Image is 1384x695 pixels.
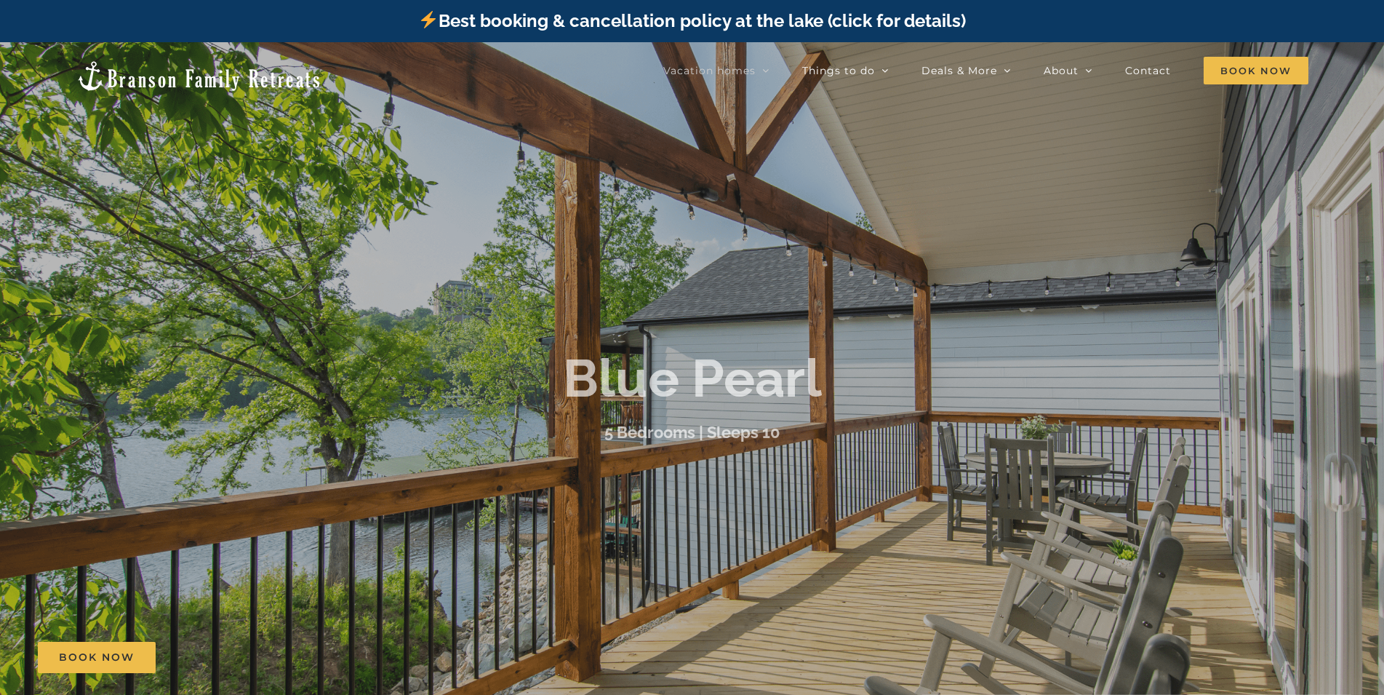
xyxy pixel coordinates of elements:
a: Things to do [802,56,889,85]
span: Book Now [1204,57,1308,84]
img: ⚡️ [420,11,437,28]
a: Deals & More [921,56,1011,85]
span: About [1044,65,1079,76]
b: Blue Pearl [563,347,822,409]
a: Best booking & cancellation policy at the lake (click for details) [418,10,965,31]
span: Deals & More [921,65,997,76]
span: Book Now [59,651,135,664]
nav: Main Menu [663,56,1308,85]
h3: 5 Bedrooms | Sleeps 10 [604,423,780,442]
a: Vacation homes [663,56,769,85]
span: Contact [1125,65,1171,76]
a: About [1044,56,1092,85]
img: Branson Family Retreats Logo [76,60,322,92]
span: Vacation homes [663,65,756,76]
a: Book Now [38,642,156,673]
span: Things to do [802,65,875,76]
a: Contact [1125,56,1171,85]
